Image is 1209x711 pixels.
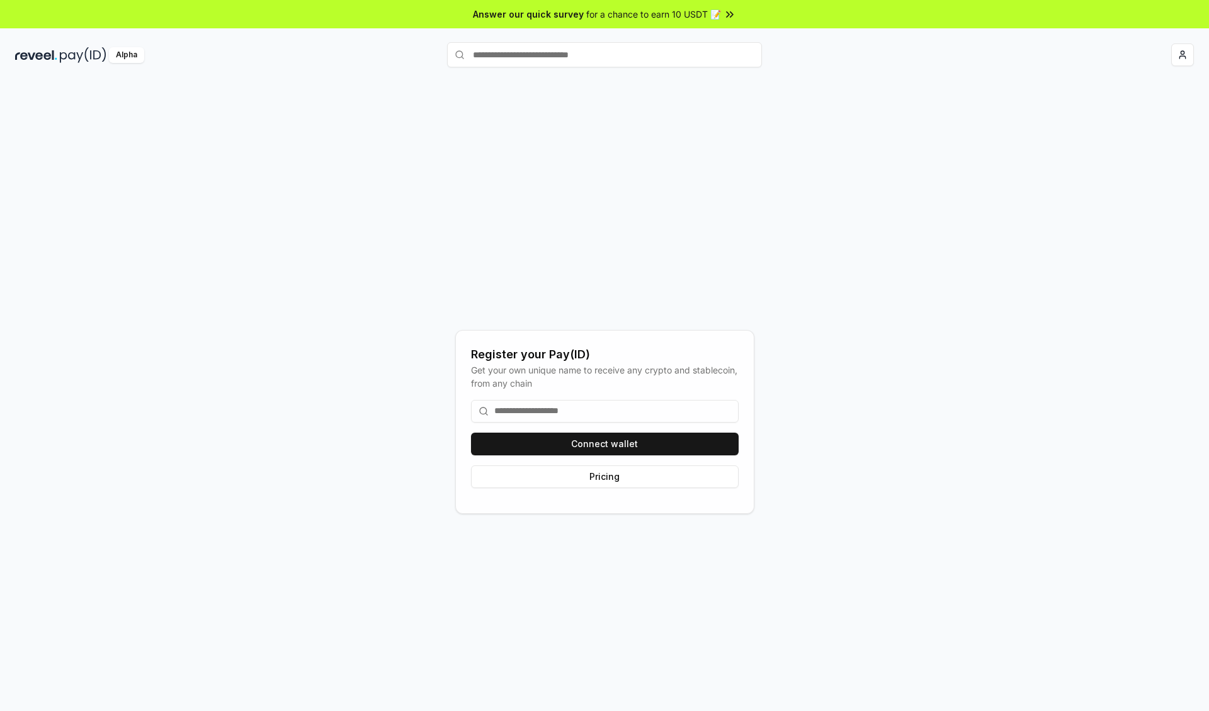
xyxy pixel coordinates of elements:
button: Pricing [471,465,739,488]
div: Get your own unique name to receive any crypto and stablecoin, from any chain [471,363,739,390]
img: reveel_dark [15,47,57,63]
img: pay_id [60,47,106,63]
button: Connect wallet [471,433,739,455]
div: Register your Pay(ID) [471,346,739,363]
span: Answer our quick survey [473,8,584,21]
span: for a chance to earn 10 USDT 📝 [586,8,721,21]
div: Alpha [109,47,144,63]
